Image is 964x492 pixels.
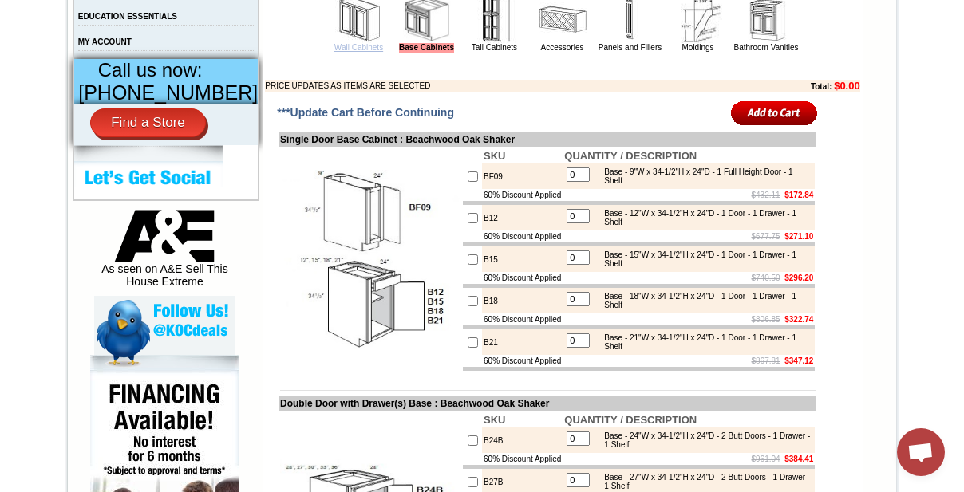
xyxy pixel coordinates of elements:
b: QUANTITY / DESCRIPTION [564,150,697,162]
s: $961.04 [752,455,780,463]
a: Wall Cabinets [334,43,383,52]
td: Black Pearl Shaker [282,73,322,90]
s: $806.85 [752,315,780,324]
a: Find a Store [90,108,206,137]
td: 60% Discount Applied [482,272,563,284]
td: 60% Discount Applied [482,313,563,325]
b: Total: [811,82,832,91]
a: EDUCATION ESSENTIALS [78,12,177,21]
td: B24B [482,427,563,453]
td: B15 [482,246,563,272]
b: SKU [484,150,505,162]
b: $0.00 [834,80,860,92]
div: Base - 24"W x 34-1/2"H x 24"D - 2 Butt Doors - 1 Drawer - 1 Shelf [596,431,811,449]
div: Base - 27"W x 34-1/2"H x 24"D - 2 Butt Doors - 1 Drawer - 1 Shelf [596,473,811,490]
span: [PHONE_NUMBER] [78,81,258,104]
td: Single Door Base Cabinet : Beachwood Oak Shaker [279,132,816,147]
td: Baycreek Gray [144,73,185,89]
div: Base - 12"W x 34-1/2"H x 24"D - 1 Door - 1 Drawer - 1 Shelf [596,209,811,226]
a: Panels and Fillers [599,43,662,52]
input: Add to Cart [731,100,818,126]
span: Call us now: [98,59,203,81]
td: 60% Discount Applied [482,453,563,465]
a: Base Cabinets [399,43,454,53]
td: Double Door with Drawer(s) Base : Beachwood Oak Shaker [279,396,816,411]
div: Base - 9"W x 34-1/2"H x 24"D - 1 Full Height Door - 1 Shelf [596,167,811,185]
b: $347.12 [784,356,813,365]
td: BF09 [482,163,563,189]
a: Open chat [897,428,945,476]
td: [PERSON_NAME] Blue Shaker [231,73,279,90]
span: ***Update Cart Before Continuing [277,106,454,119]
body: Alpha channel not supported: images/WDC2412_JSI_1.4.jpg.png [6,6,161,49]
b: QUANTITY / DESCRIPTION [564,414,697,426]
b: $271.10 [784,232,813,241]
td: B12 [482,205,563,230]
a: Bathroom Vanities [734,43,799,52]
td: Bellmonte Maple [188,73,228,89]
div: Base - 15"W x 34-1/2"H x 24"D - 1 Door - 1 Drawer - 1 Shelf [596,250,811,268]
b: $296.20 [784,274,813,282]
td: B21 [482,329,563,355]
b: $172.84 [784,191,813,199]
a: Accessories [541,43,584,52]
div: As seen on A&E Sell This House Extreme [94,210,235,296]
td: B18 [482,288,563,313]
a: MY ACCOUNT [78,37,132,46]
b: FPDF error: [6,6,75,20]
td: [PERSON_NAME] White Shaker [94,73,143,90]
s: $677.75 [752,232,780,241]
img: Single Door Base Cabinet [280,170,460,349]
div: Base - 18"W x 34-1/2"H x 24"D - 1 Door - 1 Drawer - 1 Shelf [596,292,811,309]
div: Base - 21"W x 34-1/2"H x 24"D - 1 Door - 1 Drawer - 1 Shelf [596,333,811,351]
b: SKU [484,414,505,426]
s: $867.81 [752,356,780,365]
s: $432.11 [752,191,780,199]
td: 60% Discount Applied [482,355,563,367]
td: PRICE UPDATES AS ITEMS ARE SELECTED [265,80,723,92]
td: 60% Discount Applied [482,230,563,242]
b: $322.74 [784,315,813,324]
s: $740.50 [752,274,780,282]
a: Tall Cabinets [472,43,517,52]
a: Moldings [682,43,713,52]
b: $384.41 [784,455,813,463]
td: 60% Discount Applied [482,189,563,201]
td: [PERSON_NAME] Yellow Walnut [43,73,92,90]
